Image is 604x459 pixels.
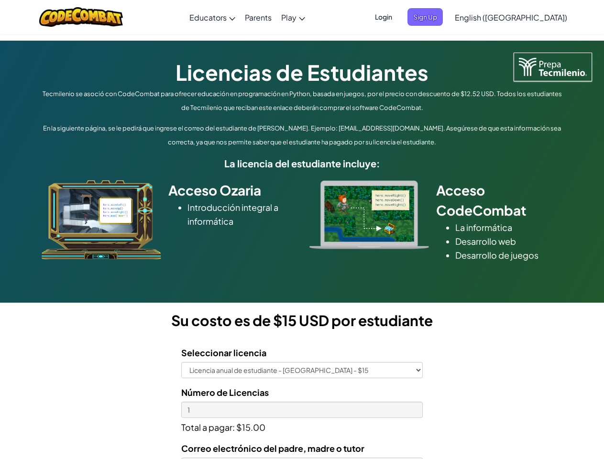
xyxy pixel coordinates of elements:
[455,248,563,262] li: Desarrollo de juegos
[407,8,443,26] button: Sign Up
[455,220,563,234] li: La informática
[455,234,563,248] li: Desarrollo web
[369,8,398,26] button: Login
[181,385,269,399] label: Número de Licencias
[450,4,572,30] a: English ([GEOGRAPHIC_DATA])
[187,200,295,228] li: Introducción integral a informática
[39,57,565,87] h1: Licencias de Estudiantes
[281,12,297,22] span: Play
[514,53,592,81] img: Tecmilenio logo
[168,180,295,200] h2: Acceso Ozaria
[181,418,423,434] p: Total a pagar: $15.00
[185,4,240,30] a: Educators
[42,180,161,260] img: ozaria_acodus.png
[39,121,565,149] p: En la siguiente página, se le pedirá que ingrese el correo del estudiante de [PERSON_NAME]. Ejemp...
[436,180,563,220] h2: Acceso CodeCombat
[276,4,310,30] a: Play
[240,4,276,30] a: Parents
[189,12,227,22] span: Educators
[181,346,266,360] label: Seleccionar licencia
[309,180,429,249] img: type_real_code.png
[181,441,364,455] label: Correo electrónico del padre, madre o tutor
[39,7,123,27] img: CodeCombat logo
[39,156,565,171] h5: La licencia del estudiante incluye:
[39,87,565,115] p: Tecmilenio se asoció con CodeCombat para ofrecer educación en programación en Python, basada en j...
[455,12,567,22] span: English ([GEOGRAPHIC_DATA])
